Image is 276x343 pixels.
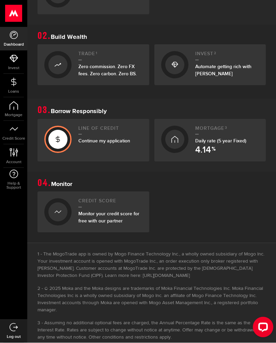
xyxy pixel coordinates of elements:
h1: Build Wealth [37,32,266,41]
h2: Line of credit [78,126,142,135]
span: Zero commission. Zero FX fees. Zero carbon. Zero BS. [78,64,137,77]
sup: 1 [96,51,97,56]
li: Assuming no additional optional fees are charged, the Annual Percentage Rate is the same as the I... [37,320,266,341]
h1: Monitor [37,179,266,188]
h1: Borrow Responsibly [37,106,266,115]
a: Mortgage3Daily rate (5 year Fixed) 4.14 % [154,119,266,162]
li: The MogoTrade app is owned by Mogo Finance Technology Inc., a wholly owned subsidiary of Mogo Inc... [37,251,266,280]
span: 4.14 [195,146,211,155]
h2: Invest [195,51,259,61]
sup: 3 [225,126,227,130]
li: © 2025 Moka and the Moka designs are trademarks of Moka Financial Technologies Inc. Moka Financia... [37,285,266,314]
span: % [212,147,216,155]
span: Monitor your credit score for free with our partner [78,211,139,224]
a: Line of creditContinue my application [37,119,149,162]
iframe: LiveChat chat widget [247,314,276,343]
h2: Credit Score [78,199,142,208]
h2: Trade [78,51,142,61]
span: Automate getting rich with [PERSON_NAME] [195,64,251,77]
span: Daily rate (5 year Fixed) [195,138,246,144]
span: Continue my application [78,138,130,144]
a: Credit ScoreMonitor your credit score for free with our partner [37,192,149,233]
a: Trade1Zero commission. Zero FX fees. Zero carbon. Zero BS. [37,45,149,85]
a: Invest2Automate getting rich with [PERSON_NAME] [154,45,266,85]
sup: 2 [214,51,216,56]
h2: Mortgage [195,126,259,135]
